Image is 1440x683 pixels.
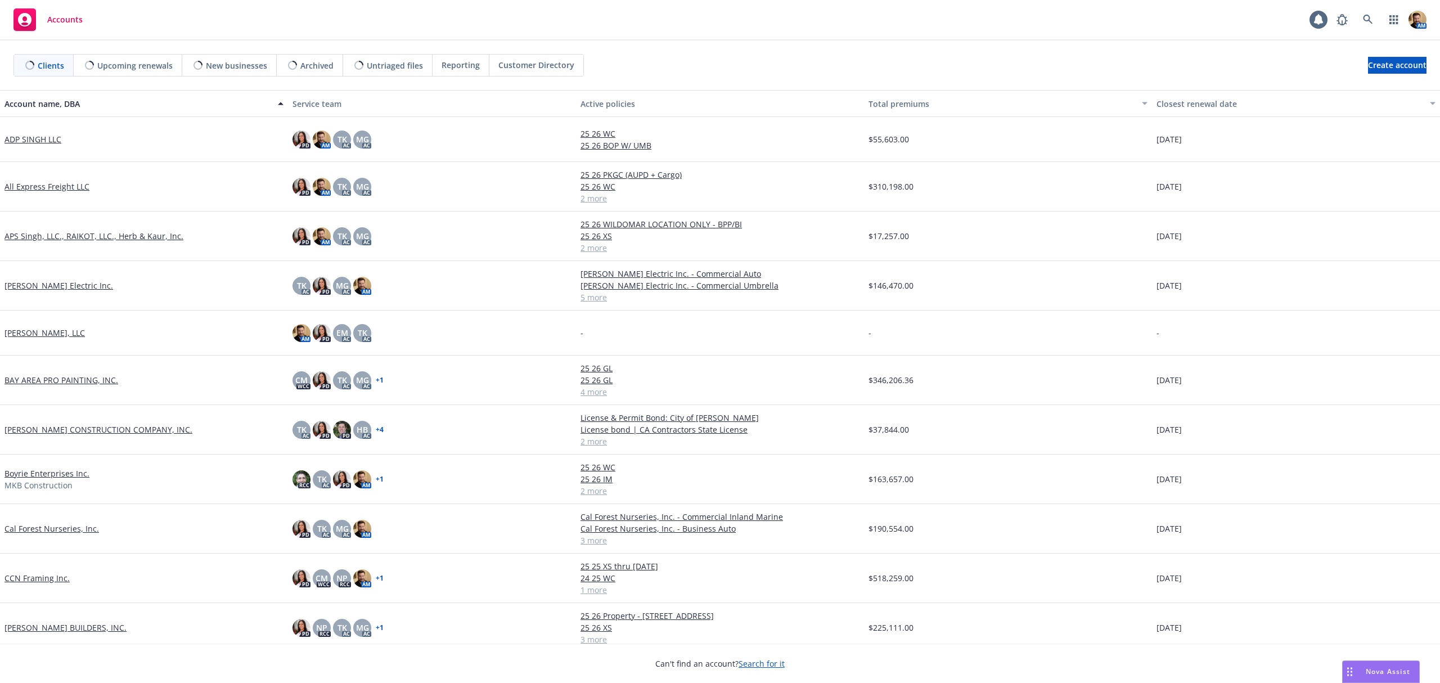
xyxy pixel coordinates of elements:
div: Drag to move [1343,661,1357,682]
span: MG [356,181,369,192]
a: 24 25 WC [580,572,859,584]
a: + 1 [376,377,384,384]
a: 25 26 XS [580,622,859,633]
a: All Express Freight LLC [4,181,89,192]
a: License bond | CA Contractors State License [580,424,859,435]
div: Account name, DBA [4,98,271,110]
a: 25 26 IM [580,473,859,485]
span: $55,603.00 [868,133,909,145]
div: Total premiums [868,98,1135,110]
span: - [1156,327,1159,339]
img: photo [292,569,310,587]
span: $310,198.00 [868,181,913,192]
span: [DATE] [1156,230,1182,242]
span: $37,844.00 [868,424,909,435]
span: $17,257.00 [868,230,909,242]
a: Switch app [1383,8,1405,31]
span: TK [337,133,347,145]
a: [PERSON_NAME] CONSTRUCTION COMPANY, INC. [4,424,192,435]
span: MG [356,374,369,386]
span: Untriaged files [367,60,423,71]
a: 3 more [580,633,859,645]
button: Total premiums [864,90,1152,117]
span: $518,259.00 [868,572,913,584]
span: Reporting [442,59,480,71]
a: 25 25 XS thru [DATE] [580,560,859,572]
span: MG [336,280,349,291]
span: $146,470.00 [868,280,913,291]
span: CM [295,374,308,386]
a: Cal Forest Nurseries, Inc. - Commercial Inland Marine [580,511,859,523]
a: Boyrie Enterprises Inc. [4,468,89,479]
img: photo [292,227,310,245]
span: [DATE] [1156,280,1182,291]
span: $346,206.36 [868,374,913,386]
div: Active policies [580,98,859,110]
span: TK [337,374,347,386]
button: Active policies [576,90,864,117]
span: NP [336,572,348,584]
a: 25 26 WILDOMAR LOCATION ONLY - BPP/BI [580,218,859,230]
span: TK [337,230,347,242]
span: MG [356,622,369,633]
span: [DATE] [1156,523,1182,534]
img: photo [313,277,331,295]
a: [PERSON_NAME] Electric Inc. - Commercial Umbrella [580,280,859,291]
a: APS Singh, LLC., RAIKOT, LLC., Herb & Kaur, Inc. [4,230,183,242]
img: photo [313,371,331,389]
img: photo [292,178,310,196]
span: $225,111.00 [868,622,913,633]
span: - [868,327,871,339]
span: [DATE] [1156,181,1182,192]
span: [DATE] [1156,473,1182,485]
a: 4 more [580,386,859,398]
img: photo [292,520,310,538]
a: [PERSON_NAME], LLC [4,327,85,339]
img: photo [313,324,331,342]
a: + 1 [376,575,384,582]
span: Nova Assist [1366,667,1410,676]
a: 5 more [580,291,859,303]
span: - [580,327,583,339]
div: Closest renewal date [1156,98,1423,110]
span: TK [317,473,327,485]
a: ADP SINGH LLC [4,133,61,145]
span: [DATE] [1156,374,1182,386]
span: $190,554.00 [868,523,913,534]
a: + 1 [376,624,384,631]
a: 3 more [580,534,859,546]
span: MG [336,523,349,534]
span: [DATE] [1156,572,1182,584]
a: Cal Forest Nurseries, Inc. - Business Auto [580,523,859,534]
a: Report a Bug [1331,8,1353,31]
img: photo [313,421,331,439]
img: photo [353,569,371,587]
span: Create account [1368,55,1426,76]
a: 25 26 PKGC (AUPD + Cargo) [580,169,859,181]
span: $163,657.00 [868,473,913,485]
span: Archived [300,60,334,71]
a: Cal Forest Nurseries, Inc. [4,523,99,534]
img: photo [1408,11,1426,29]
a: License & Permit Bond: City of [PERSON_NAME] [580,412,859,424]
span: EM [336,327,348,339]
span: [DATE] [1156,622,1182,633]
a: 25 26 Property - [STREET_ADDRESS] [580,610,859,622]
a: 25 26 WC [580,128,859,140]
span: TK [317,523,327,534]
button: Nova Assist [1342,660,1420,683]
a: 1 more [580,584,859,596]
span: Customer Directory [498,59,574,71]
img: photo [313,178,331,196]
a: Create account [1368,57,1426,74]
span: Clients [38,60,64,71]
span: MG [356,133,369,145]
span: TK [297,280,307,291]
img: photo [292,619,310,637]
a: 25 26 GL [580,374,859,386]
span: [DATE] [1156,133,1182,145]
img: photo [353,277,371,295]
a: 25 26 BOP W/ UMB [580,140,859,151]
a: 2 more [580,242,859,254]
